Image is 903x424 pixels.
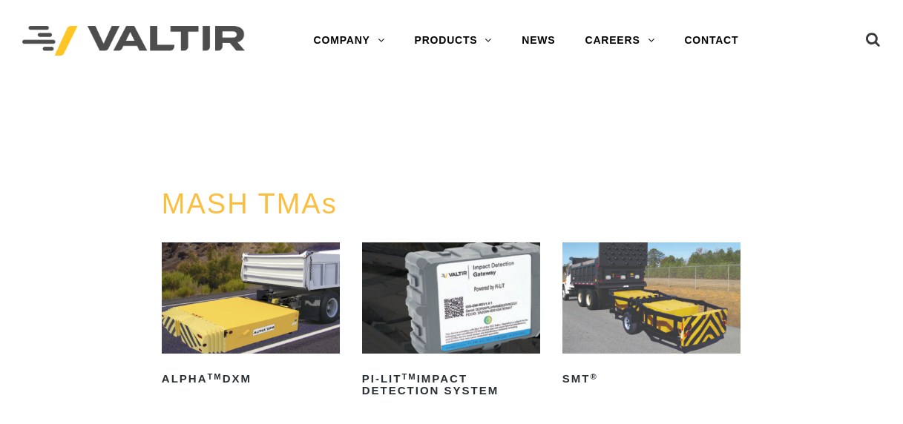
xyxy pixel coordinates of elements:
[571,26,670,56] a: CAREERS
[162,367,340,391] h2: ALPHA DXM
[562,367,741,391] h2: SMT
[208,372,223,381] sup: TM
[562,242,741,391] a: SMT®
[162,188,338,219] a: MASH TMAs
[401,372,416,381] sup: TM
[362,242,540,403] a: PI-LITTMImpact Detection System
[590,372,597,381] sup: ®
[299,26,400,56] a: COMPANY
[507,26,570,56] a: NEWS
[400,26,508,56] a: PRODUCTS
[162,242,340,391] a: ALPHATMDXM
[362,367,540,403] h2: PI-LIT Impact Detection System
[669,26,753,56] a: CONTACT
[22,26,245,56] img: Valtir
